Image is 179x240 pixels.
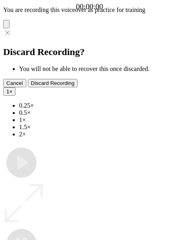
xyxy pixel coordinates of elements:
button: Cancel [3,79,26,87]
span: 1 [6,89,9,94]
p: You are recording this voiceover as practice for training [3,6,176,14]
li: You will not be able to recover this once discarded. [19,65,176,73]
button: Discard Recording [28,79,78,87]
h2: Discard Recording? [3,47,176,57]
li: 2× [19,131,176,138]
li: 0.5× [19,109,176,116]
a: 00:00:00 [76,2,103,11]
li: 1× [19,116,176,124]
li: 0.25× [19,102,176,109]
li: 1.5× [19,124,176,131]
button: 1× [3,87,16,96]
